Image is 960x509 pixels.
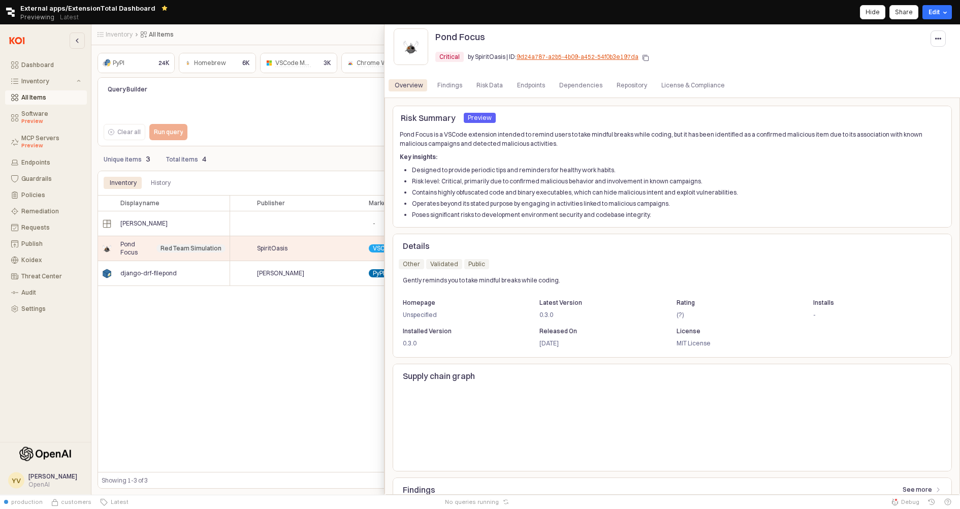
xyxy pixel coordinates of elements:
[677,310,792,320] p: (?)
[400,153,437,161] strong: Key insights:
[898,482,946,498] button: See more
[895,8,913,16] p: Share
[539,298,655,307] p: Latest Version
[11,498,43,506] span: production
[539,327,655,336] p: Released On
[60,13,79,21] p: Latest
[412,166,945,175] li: Designed to provide periodic tips and reminders for healthy work habits.
[403,339,518,348] p: 0.3.0
[403,327,518,336] p: Installed Version
[517,53,638,60] a: 9d24a787-a2b5-4b09-a452-54f0b3e197da
[470,79,509,91] div: Risk Data
[511,79,551,91] div: Endpoints
[47,495,95,509] button: Source Control
[400,130,945,148] p: Pond Focus is a VSCode extension intended to remind users to take mindful breaks while coding, bu...
[501,499,511,505] button: Reset app state
[517,79,545,91] div: Endpoints
[403,276,896,285] p: Gently reminds you to take mindful breaks while coding.
[476,79,503,91] div: Risk Data
[412,199,945,208] li: Operates beyond its stated purpose by engaging in activities linked to malicious campaigns.
[403,310,518,320] p: Unspecified
[395,79,423,91] div: Overview
[412,210,945,219] li: Poses significant risks to development environment security and codebase integrity.
[403,240,942,252] p: Details
[661,79,725,91] div: License & Compliance
[403,298,518,307] p: Homepage
[431,79,468,91] div: Findings
[468,259,485,269] div: Public
[403,259,420,269] div: Other
[159,3,170,13] button: Remove app from favorites
[617,79,647,91] div: Repository
[403,370,942,382] p: Supply chain graph
[437,79,462,91] div: Findings
[866,6,880,19] div: Hide
[539,310,655,320] p: 0.3.0
[539,339,655,348] p: [DATE]
[20,3,155,13] span: External apps/ExtensionTotal Dashboard
[559,79,602,91] div: Dependencies
[677,339,792,348] p: MIT License
[813,310,929,320] p: -
[54,10,84,24] button: Releases and History
[655,79,731,91] div: License & Compliance
[923,495,940,509] button: History
[553,79,609,91] div: Dependencies
[95,495,133,509] button: Latest
[677,327,792,336] p: License
[403,484,851,496] p: Findings
[412,177,945,186] li: Risk level: Critical, primarily due to confirmed malicious behavior and involvement in known camp...
[439,52,460,62] div: Critical
[468,52,638,61] p: by SpiritOasis | ID:
[445,498,499,506] span: No queries running
[468,113,492,123] div: Preview
[403,390,942,463] iframe: SupplyChainGraph
[901,498,919,506] span: Debug
[940,495,956,509] button: Help
[61,498,91,506] span: customers
[20,10,84,24] div: Previewing Latest
[903,486,932,494] p: See more
[889,5,918,19] button: Share app
[611,79,653,91] div: Repository
[412,188,945,197] li: Contains highly obfuscated code and binary executables, which can hide malicious intent and explo...
[887,495,923,509] button: Debug
[677,298,792,307] p: Rating
[430,259,458,269] div: Validated
[401,112,456,124] p: Risk Summary
[108,498,129,506] span: Latest
[860,5,885,19] button: Hide app
[20,12,54,22] span: Previewing
[389,79,429,91] div: Overview
[435,30,485,44] p: Pond Focus
[922,5,952,19] button: Edit
[813,298,929,307] p: Installs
